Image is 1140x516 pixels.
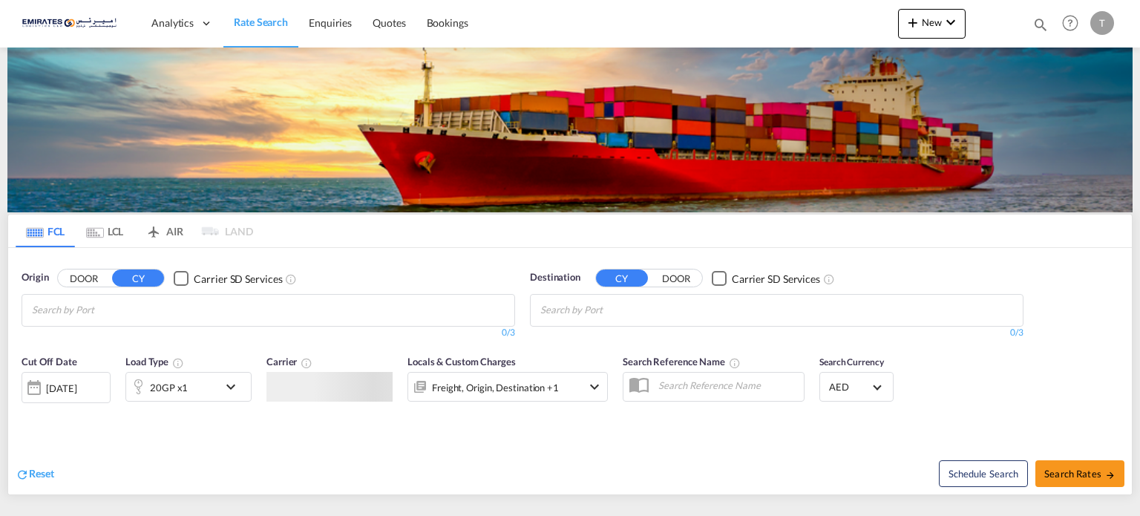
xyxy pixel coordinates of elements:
md-chips-wrap: Chips container with autocompletion. Enter the text area, type text to search, and then use the u... [538,295,687,322]
md-checkbox: Checkbox No Ink [174,270,282,286]
md-icon: Unchecked: Search for CY (Container Yard) services for all selected carriers.Checked : Search for... [285,273,297,285]
span: Load Type [125,356,184,368]
div: 0/3 [22,327,515,339]
div: 20GP x1 [150,377,188,398]
span: Bookings [427,16,468,29]
span: Locals & Custom Charges [407,356,516,368]
div: [DATE] [22,372,111,403]
span: Quotes [373,16,405,29]
div: Carrier SD Services [194,272,282,287]
span: Carrier [266,356,312,368]
span: Reset [29,467,54,480]
div: [DATE] [46,382,76,395]
div: icon-magnify [1032,16,1049,39]
md-icon: icon-magnify [1032,16,1049,33]
md-icon: icon-airplane [145,223,163,234]
div: Freight Origin Destination Factory Stuffing [432,377,559,398]
button: DOOR [58,270,110,287]
md-icon: icon-chevron-down [586,378,603,396]
md-icon: icon-arrow-right [1105,470,1116,480]
md-icon: icon-refresh [16,468,29,481]
md-chips-wrap: Chips container with autocompletion. Enter the text area, type text to search, and then use the u... [30,295,179,322]
span: Search Currency [819,356,884,368]
span: Destination [530,270,580,285]
md-icon: icon-chevron-down [222,378,247,396]
img: LCL+%26+FCL+BACKGROUND.png [7,48,1133,212]
md-pagination-wrapper: Use the left and right arrow keys to navigate between tabs [16,215,253,247]
span: Rate Search [234,16,288,28]
md-select: Select Currency: د.إ AEDUnited Arab Emirates Dirham [828,376,885,398]
button: DOOR [650,270,702,287]
md-icon: Unchecked: Search for CY (Container Yard) services for all selected carriers.Checked : Search for... [823,273,835,285]
div: T [1090,11,1114,35]
div: Help [1058,10,1090,37]
span: Cut Off Date [22,356,77,368]
button: CY [596,270,648,287]
md-icon: The selected Trucker/Carrierwill be displayed in the rate results If the rates are from another f... [301,357,312,369]
span: Search Reference Name [623,356,741,368]
div: Freight Origin Destination Factory Stuffingicon-chevron-down [407,372,608,402]
div: 20GP x1icon-chevron-down [125,372,252,402]
button: CY [112,270,164,287]
span: Help [1058,10,1083,36]
md-tab-item: AIR [134,215,194,247]
input: Search Reference Name [651,374,804,396]
md-icon: icon-chevron-down [942,13,960,31]
button: icon-plus 400-fgNewicon-chevron-down [898,9,966,39]
md-icon: icon-information-outline [172,357,184,369]
md-tab-item: LCL [75,215,134,247]
img: c67187802a5a11ec94275b5db69a26e6.png [22,7,122,40]
button: Note: By default Schedule search will only considerorigin ports, destination ports and cut off da... [939,460,1028,487]
span: New [904,16,960,28]
button: Search Ratesicon-arrow-right [1035,460,1124,487]
div: 0/3 [530,327,1023,339]
md-icon: icon-plus 400-fg [904,13,922,31]
div: icon-refreshReset [16,466,54,483]
md-datepicker: Select [22,401,33,421]
span: Analytics [151,16,194,30]
span: Origin [22,270,48,285]
md-icon: Your search will be saved by the below given name [729,357,741,369]
md-tab-item: FCL [16,215,75,247]
span: Enquiries [309,16,352,29]
span: Search Rates [1044,468,1116,480]
div: Carrier SD Services [732,272,820,287]
span: AED [829,380,871,393]
input: Chips input. [32,298,173,322]
div: OriginDOOR CY Checkbox No InkUnchecked: Search for CY (Container Yard) services for all selected ... [8,248,1132,494]
input: Chips input. [540,298,681,322]
md-checkbox: Checkbox No Ink [712,270,820,286]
